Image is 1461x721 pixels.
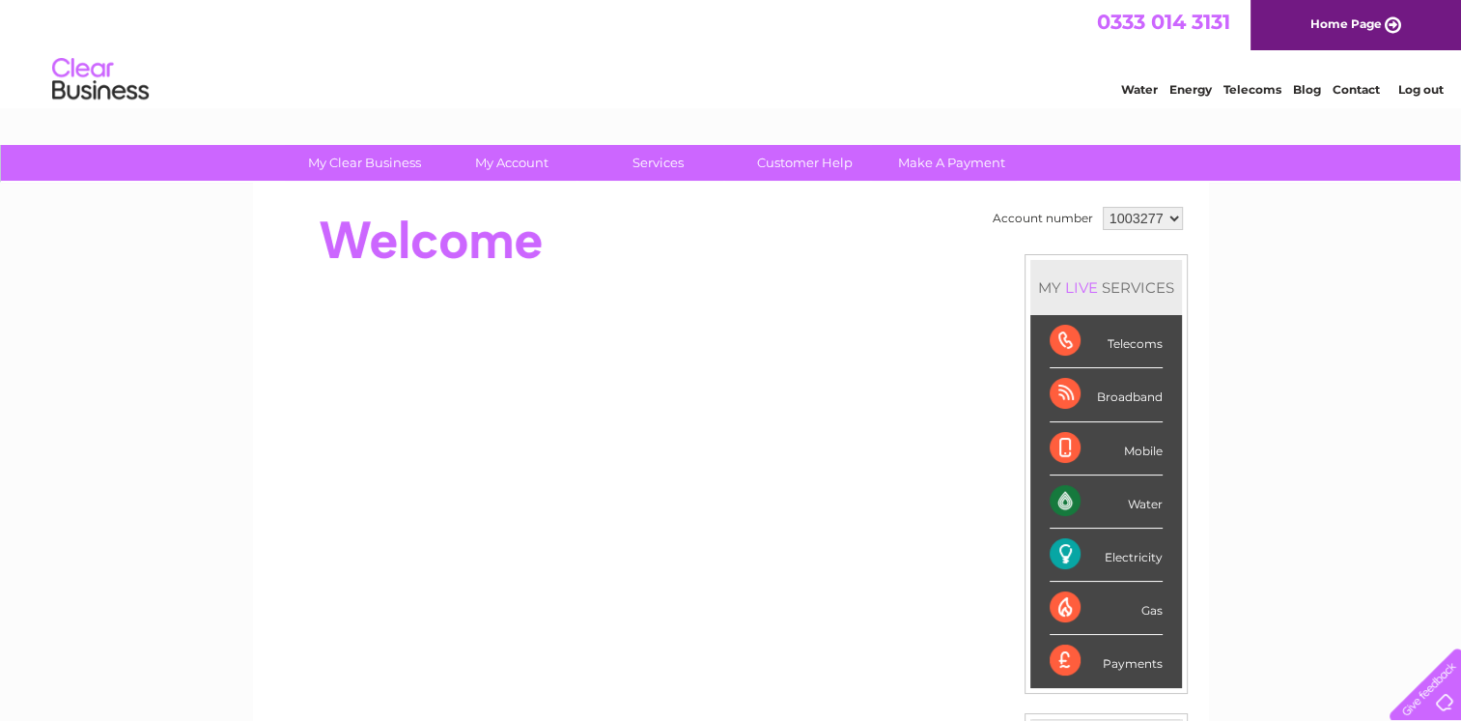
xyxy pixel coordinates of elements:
[51,50,150,109] img: logo.png
[1169,82,1212,97] a: Energy
[285,145,444,181] a: My Clear Business
[1223,82,1281,97] a: Telecoms
[1050,476,1163,529] div: Water
[1050,529,1163,582] div: Electricity
[1050,582,1163,635] div: Gas
[432,145,591,181] a: My Account
[1333,82,1380,97] a: Contact
[1397,82,1443,97] a: Log out
[1061,278,1102,297] div: LIVE
[1050,635,1163,687] div: Payments
[1050,422,1163,476] div: Mobile
[1097,10,1230,34] a: 0333 014 3131
[1121,82,1158,97] a: Water
[1050,368,1163,421] div: Broadband
[725,145,885,181] a: Customer Help
[1293,82,1321,97] a: Blog
[1030,260,1182,315] div: MY SERVICES
[1050,315,1163,368] div: Telecoms
[275,11,1188,94] div: Clear Business is a trading name of Verastar Limited (registered in [GEOGRAPHIC_DATA] No. 3667643...
[872,145,1031,181] a: Make A Payment
[988,202,1098,235] td: Account number
[578,145,738,181] a: Services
